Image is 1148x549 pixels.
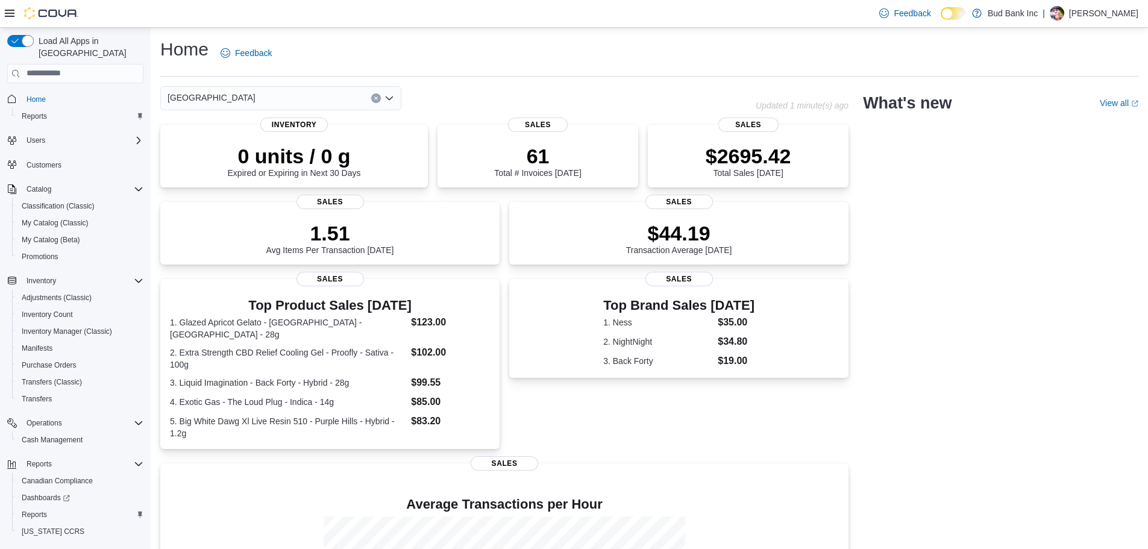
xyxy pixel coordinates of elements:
span: Dashboards [22,493,70,503]
button: Promotions [12,248,148,265]
dd: $85.00 [411,395,490,409]
button: Home [2,90,148,108]
span: Catalog [27,184,51,194]
img: Cova [24,7,78,19]
button: [US_STATE] CCRS [12,523,148,540]
span: Transfers (Classic) [22,377,82,387]
p: $44.19 [626,221,732,245]
span: [GEOGRAPHIC_DATA] [168,90,256,105]
span: Purchase Orders [22,360,77,370]
button: Adjustments (Classic) [12,289,148,306]
button: Inventory Count [12,306,148,323]
h1: Home [160,37,209,61]
span: Reports [22,510,47,519]
button: Inventory [2,272,148,289]
a: [US_STATE] CCRS [17,524,89,539]
span: Customers [27,160,61,170]
dt: 3. Back Forty [603,355,713,367]
dt: 3. Liquid Imagination - Back Forty - Hybrid - 28g [170,377,406,389]
span: Transfers (Classic) [17,375,143,389]
span: Customers [22,157,143,172]
button: Users [2,132,148,149]
button: Operations [2,415,148,431]
span: Cash Management [22,435,83,445]
span: Users [22,133,143,148]
p: | [1043,6,1045,20]
button: Catalog [22,182,56,196]
h3: Top Product Sales [DATE] [170,298,490,313]
span: Reports [17,109,143,124]
span: Adjustments (Classic) [22,293,92,303]
span: Sales [718,118,779,132]
span: Sales [645,272,713,286]
span: Inventory [27,276,56,286]
dd: $102.00 [411,345,490,360]
div: Avg Items Per Transaction [DATE] [266,221,394,255]
span: Adjustments (Classic) [17,290,143,305]
p: Bud Bank Inc [988,6,1038,20]
button: Reports [12,506,148,523]
h2: What's new [863,93,952,113]
span: Promotions [17,249,143,264]
button: Transfers (Classic) [12,374,148,391]
dd: $19.00 [718,354,754,368]
a: Feedback [874,1,935,25]
button: Purchase Orders [12,357,148,374]
span: Transfers [22,394,52,404]
span: Manifests [17,341,143,356]
button: Operations [22,416,67,430]
span: Load All Apps in [GEOGRAPHIC_DATA] [34,35,143,59]
button: Canadian Compliance [12,472,148,489]
span: Promotions [22,252,58,262]
a: Transfers [17,392,57,406]
span: Canadian Compliance [17,474,143,488]
span: Manifests [22,344,52,353]
svg: External link [1131,100,1138,107]
a: Home [22,92,51,107]
button: Reports [22,457,57,471]
dd: $123.00 [411,315,490,330]
span: Home [22,92,143,107]
p: [PERSON_NAME] [1069,6,1138,20]
a: Feedback [216,41,277,65]
button: Cash Management [12,431,148,448]
span: My Catalog (Beta) [17,233,143,247]
span: Catalog [22,182,143,196]
span: Reports [22,111,47,121]
span: Inventory Count [22,310,73,319]
dt: 1. Glazed Apricot Gelato - [GEOGRAPHIC_DATA] - [GEOGRAPHIC_DATA] - 28g [170,316,406,340]
dt: 1. Ness [603,316,713,328]
span: Reports [27,459,52,469]
div: Expired or Expiring in Next 30 Days [228,144,361,178]
button: My Catalog (Classic) [12,215,148,231]
a: Reports [17,109,52,124]
div: Total # Invoices [DATE] [494,144,581,178]
button: Classification (Classic) [12,198,148,215]
a: Inventory Count [17,307,78,322]
button: Manifests [12,340,148,357]
span: Washington CCRS [17,524,143,539]
span: Sales [296,272,364,286]
span: Dashboards [17,491,143,505]
a: My Catalog (Beta) [17,233,85,247]
span: Sales [645,195,713,209]
span: Sales [508,118,568,132]
button: Reports [2,456,148,472]
button: Transfers [12,391,148,407]
span: Classification (Classic) [22,201,95,211]
span: Cash Management [17,433,143,447]
dd: $99.55 [411,375,490,390]
span: Inventory Manager (Classic) [17,324,143,339]
span: Purchase Orders [17,358,143,372]
a: Cash Management [17,433,87,447]
h4: Average Transactions per Hour [170,497,839,512]
a: My Catalog (Classic) [17,216,93,230]
span: Reports [17,507,143,522]
a: Customers [22,158,66,172]
p: Updated 1 minute(s) ago [756,101,848,110]
dt: 2. NightNight [603,336,713,348]
span: Inventory [260,118,328,132]
span: Operations [27,418,62,428]
span: [US_STATE] CCRS [22,527,84,536]
button: Inventory Manager (Classic) [12,323,148,340]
